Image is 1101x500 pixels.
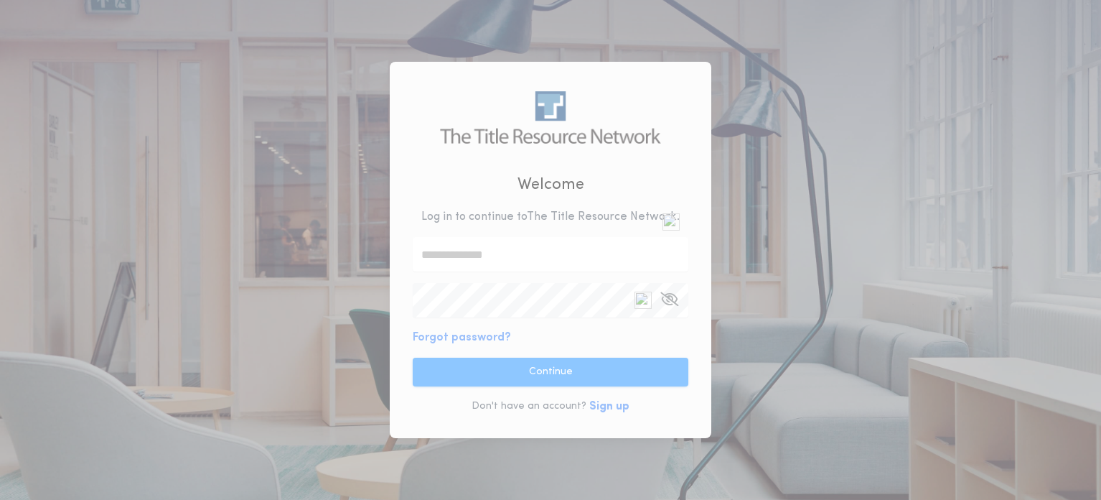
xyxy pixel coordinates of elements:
[413,358,688,386] button: Continue
[421,208,680,226] p: Log in to continue to The Title Resource Network .
[472,399,586,414] p: Don't have an account?
[413,329,511,346] button: Forgot password?
[634,292,652,309] img: npw-badge-icon-locked.svg
[589,398,629,415] button: Sign up
[517,173,584,197] h2: Welcome
[440,91,660,144] img: logo
[662,213,680,231] img: npw-badge-icon-locked.svg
